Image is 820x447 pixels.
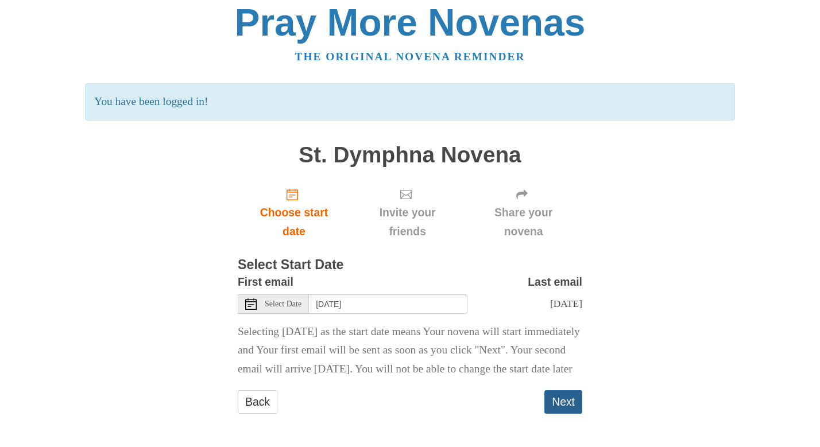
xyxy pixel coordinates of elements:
label: First email [238,273,293,291]
span: [DATE] [550,298,582,309]
a: Back [238,390,277,414]
div: Click "Next" to confirm your start date first. [350,178,465,247]
span: Select Date [265,300,301,308]
p: You have been logged in! [85,83,734,121]
a: The original novena reminder [295,50,525,63]
a: Pray More Novenas [235,1,586,44]
input: Use the arrow keys to pick a date [309,294,467,314]
span: Invite your friends [362,203,453,241]
span: Choose start date [249,203,339,241]
div: Click "Next" to confirm your start date first. [465,178,582,247]
label: Last email [528,273,582,291]
p: Selecting [DATE] as the start date means Your novena will start immediately and Your first email ... [238,322,582,379]
h1: St. Dymphna Novena [238,143,582,168]
span: Share your novena [476,203,571,241]
h3: Select Start Date [238,258,582,273]
button: Next [544,390,582,414]
a: Choose start date [238,178,350,247]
